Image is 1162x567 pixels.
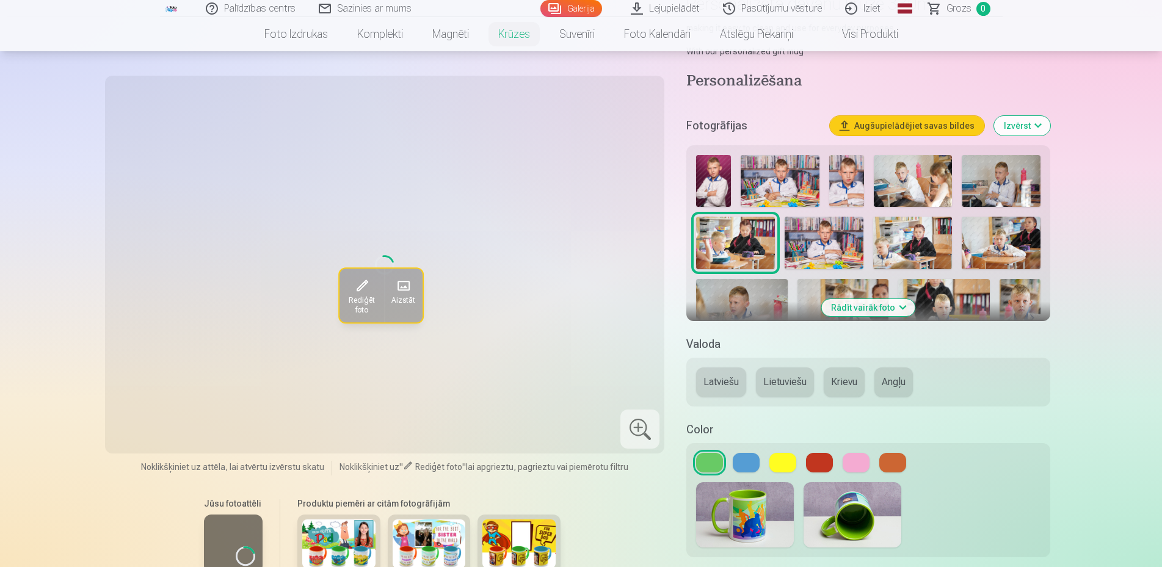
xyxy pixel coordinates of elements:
span: 0 [976,2,990,16]
h5: Valoda [686,336,1050,353]
span: Rediģēt foto [415,462,462,472]
span: Noklikšķiniet uz [340,462,399,472]
a: Suvenīri [545,17,609,51]
a: Atslēgu piekariņi [705,17,808,51]
a: Visi produkti [808,17,913,51]
button: Angļu [874,367,913,397]
span: Grozs [946,1,971,16]
button: Rādīt vairāk foto [821,299,915,316]
span: Aizstāt [391,296,415,306]
button: Augšupielādējiet savas bildes [830,116,984,135]
h6: Jūsu fotoattēli [204,497,263,510]
button: Aizstāt [383,269,422,323]
button: Izvērst [994,116,1050,135]
h5: Fotogrāfijas [686,117,819,134]
span: Noklikšķiniet uz attēla, lai atvērtu izvērstu skatu [141,461,324,473]
h4: Personalizēšana [686,72,1050,92]
span: " [399,462,403,472]
a: Komplekti [343,17,418,51]
a: Foto izdrukas [250,17,343,51]
a: Krūzes [484,17,545,51]
button: Rediģēt foto [339,269,383,323]
span: " [462,462,466,472]
button: Lietuviešu [756,367,814,397]
h5: Color [686,421,1050,438]
span: lai apgrieztu, pagrieztu vai piemērotu filtru [466,462,628,472]
a: Magnēti [418,17,484,51]
a: Foto kalendāri [609,17,705,51]
h6: Produktu piemēri ar citām fotogrāfijām [292,497,565,510]
img: /fa1 [165,5,178,12]
button: Krievu [824,367,865,397]
button: Latviešu [696,367,746,397]
span: Rediģēt foto [346,296,376,316]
